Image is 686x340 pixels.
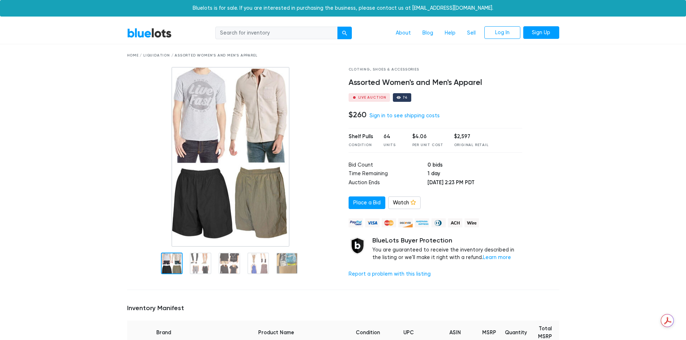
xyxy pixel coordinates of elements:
a: BlueLots [127,28,172,38]
img: visa-79caf175f036a155110d1892330093d4c38f53c55c9ec9e2c3a54a56571784bb.png [365,218,380,227]
img: diners_club-c48f30131b33b1bb0e5d0e2dbd43a8bea4cb12cb2961413e2f4250e06c020426.png [431,218,446,227]
td: 1 day [427,170,522,179]
h4: $260 [349,110,367,119]
a: Sign Up [523,26,559,39]
div: You are guaranteed to receive the inventory described in the listing or we'll make it right with ... [372,237,523,262]
img: ach-b7992fed28a4f97f893c574229be66187b9afb3f1a8d16a4691d3d3140a8ab00.png [448,218,462,227]
h5: Inventory Manifest [127,304,559,312]
td: [DATE] 2:23 PM PDT [427,179,522,188]
td: Time Remaining [349,170,427,179]
div: Live Auction [358,96,387,99]
img: discover-82be18ecfda2d062aad2762c1ca80e2d36a4073d45c9e0ffae68cd515fbd3d32.png [398,218,413,227]
div: Home / Liquidation / Assorted Women's and Men's Apparel [127,53,559,58]
div: 64 [384,133,402,141]
img: buyer_protection_shield-3b65640a83011c7d3ede35a8e5a80bfdfaa6a97447f0071c1475b91a4b0b3d01.png [349,237,367,255]
div: $4.06 [412,133,443,141]
h5: BlueLots Buyer Protection [372,237,523,245]
img: paypal_credit-80455e56f6e1299e8d57f40c0dcee7b8cd4ae79b9eccbfc37e2480457ba36de9.png [349,218,363,227]
div: $2,597 [454,133,489,141]
a: Blog [417,26,439,40]
td: Bid Count [349,161,427,170]
a: Help [439,26,461,40]
a: Report a problem with this listing [349,271,431,277]
a: Log In [484,26,520,39]
div: Per Unit Cost [412,142,443,148]
a: Place a Bid [349,196,385,209]
a: About [390,26,417,40]
input: Search for inventory [215,27,338,40]
img: mastercard-42073d1d8d11d6635de4c079ffdb20a4f30a903dc55d1612383a1b395dd17f39.png [382,218,396,227]
h4: Assorted Women's and Men's Apparel [349,78,523,87]
div: Original Retail [454,142,489,148]
a: Sign in to see shipping costs [369,113,440,119]
div: Units [384,142,402,148]
td: Auction Ends [349,179,427,188]
img: wire-908396882fe19aaaffefbd8e17b12f2f29708bd78693273c0e28e3a24408487f.png [465,218,479,227]
a: Watch [388,196,421,209]
img: american_express-ae2a9f97a040b4b41f6397f7637041a5861d5f99d0716c09922aba4e24c8547d.png [415,218,429,227]
div: Shelf Pulls [349,133,373,141]
a: Sell [461,26,481,40]
td: 0 bids [427,161,522,170]
a: Learn more [483,254,511,260]
div: Clothing, Shoes & Accessories [349,67,523,72]
div: 74 [403,96,408,99]
img: a65d1ce2-2e3b-4ca0-9f9b-aeaec4eb6b41-1744404608.jpg [171,67,289,247]
div: Condition [349,142,373,148]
